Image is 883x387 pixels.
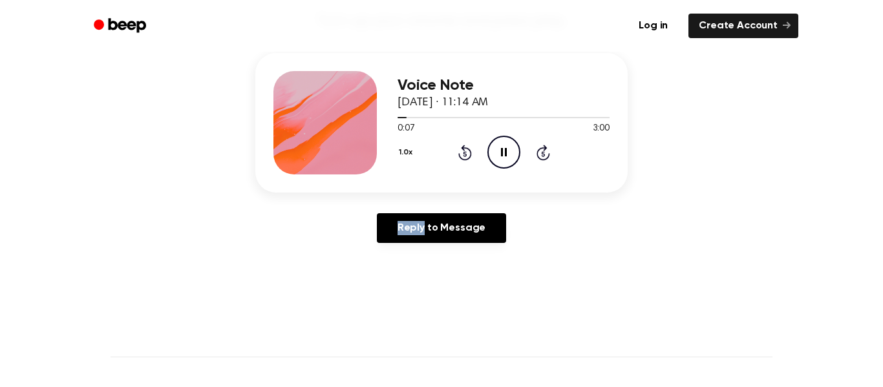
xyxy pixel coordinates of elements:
button: 1.0x [398,141,417,163]
span: 0:07 [398,122,414,136]
a: Log in [626,11,681,41]
a: Create Account [688,14,798,38]
a: Reply to Message [377,213,506,243]
span: 3:00 [593,122,610,136]
h3: Voice Note [398,77,610,94]
a: Beep [85,14,158,39]
span: [DATE] · 11:14 AM [398,97,488,109]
